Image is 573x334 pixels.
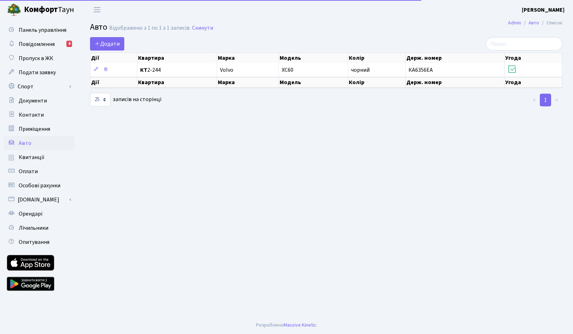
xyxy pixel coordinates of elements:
b: КТ [140,66,147,74]
li: Список [539,19,562,27]
a: Admin [508,19,521,27]
span: Лічильники [19,224,48,232]
a: Приміщення [4,122,74,136]
span: Пропуск в ЖК [19,54,53,62]
a: Подати заявку [4,65,74,80]
span: Авто [90,21,107,33]
th: Модель [279,53,348,63]
a: [PERSON_NAME] [522,6,565,14]
select: записів на сторінці [90,93,111,106]
span: 2-244 [140,67,214,73]
span: Volvo [220,66,233,74]
a: Оплати [4,164,74,178]
th: Дії [90,53,137,63]
div: Розроблено . [256,321,317,329]
div: 4 [66,41,72,47]
a: 1 [540,94,551,106]
a: Скинути [192,25,213,31]
nav: breadcrumb [497,16,573,30]
a: Орендарі [4,207,74,221]
span: XC60 [282,66,293,74]
a: Авто [529,19,539,27]
span: Подати заявку [19,69,56,76]
span: Оплати [19,168,38,175]
a: Квитанції [4,150,74,164]
span: Авто [19,139,31,147]
span: Приміщення [19,125,50,133]
a: Особові рахунки [4,178,74,193]
span: Повідомлення [19,40,55,48]
th: Квартира [137,77,217,88]
a: Повідомлення4 [4,37,74,51]
th: Колір [348,77,406,88]
a: Опитування [4,235,74,249]
b: Комфорт [24,4,58,15]
label: записів на сторінці [90,93,161,106]
span: чорний [351,66,370,74]
a: Документи [4,94,74,108]
th: Угода [505,77,562,88]
span: Опитування [19,238,49,246]
div: Відображено з 1 по 1 з 1 записів. [109,25,191,31]
a: Додати [90,37,124,51]
a: Лічильники [4,221,74,235]
th: Угода [505,53,562,63]
th: Марка [217,53,279,63]
span: Квитанції [19,153,44,161]
a: Massive Kinetic [283,321,316,329]
th: Дії [90,77,137,88]
span: Таун [24,4,74,16]
a: Авто [4,136,74,150]
a: Контакти [4,108,74,122]
th: Колір [348,53,406,63]
input: Пошук... [486,37,562,51]
span: Особові рахунки [19,182,60,189]
span: Додати [95,40,120,48]
img: logo.png [7,3,21,17]
span: Панель управління [19,26,66,34]
a: Пропуск в ЖК [4,51,74,65]
a: [DOMAIN_NAME] [4,193,74,207]
th: Модель [279,77,348,88]
span: КА6356ЕА [408,66,433,74]
a: Панель управління [4,23,74,37]
span: Орендарі [19,210,42,218]
button: Переключити навігацію [88,4,106,16]
th: Квартира [137,53,217,63]
span: Контакти [19,111,44,119]
a: Спорт [4,80,74,94]
th: Держ. номер [406,77,505,88]
span: Документи [19,97,47,105]
th: Держ. номер [406,53,505,63]
th: Марка [217,77,279,88]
